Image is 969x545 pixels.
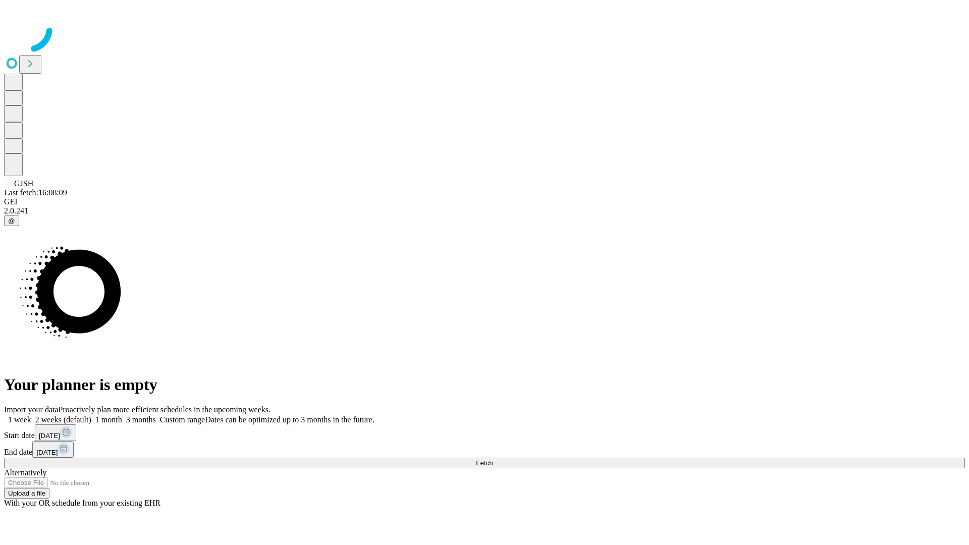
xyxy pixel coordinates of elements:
[4,499,160,507] span: With your OR schedule from your existing EHR
[59,405,271,414] span: Proactively plan more efficient schedules in the upcoming weeks.
[4,424,965,441] div: Start date
[39,432,60,440] span: [DATE]
[4,375,965,394] h1: Your planner is empty
[4,441,965,458] div: End date
[4,405,59,414] span: Import your data
[8,217,15,225] span: @
[8,415,31,424] span: 1 week
[36,449,58,456] span: [DATE]
[4,215,19,226] button: @
[4,188,67,197] span: Last fetch: 16:08:09
[205,415,374,424] span: Dates can be optimized up to 3 months in the future.
[126,415,156,424] span: 3 months
[160,415,205,424] span: Custom range
[4,197,965,206] div: GEI
[4,468,46,477] span: Alternatively
[35,415,91,424] span: 2 weeks (default)
[32,441,74,458] button: [DATE]
[4,206,965,215] div: 2.0.241
[35,424,76,441] button: [DATE]
[4,488,49,499] button: Upload a file
[95,415,122,424] span: 1 month
[14,179,33,188] span: GJSH
[4,458,965,468] button: Fetch
[476,459,493,467] span: Fetch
